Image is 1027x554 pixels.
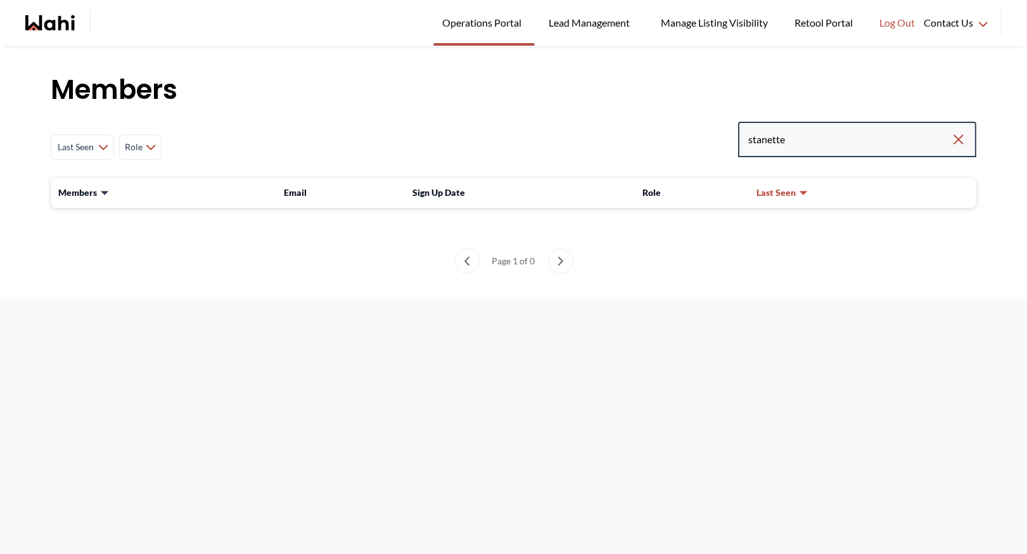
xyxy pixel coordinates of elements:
span: Lead Management [549,15,634,31]
button: Last Seen [756,186,808,199]
span: Role [125,136,143,158]
button: Clear search [951,128,966,151]
button: next page [548,248,573,274]
span: Email [284,187,307,198]
a: Wahi homepage [25,15,75,30]
span: Members [58,186,97,199]
nav: Members List pagination [51,248,976,274]
div: Page 1 of 0 [487,248,540,274]
span: Last Seen [56,136,96,158]
span: Sign Up Date [412,187,465,198]
h1: Members [51,71,976,109]
span: Last Seen [756,186,796,199]
span: Retool Portal [794,15,857,31]
input: Search input [748,128,951,151]
span: Log Out [879,15,915,31]
span: Operations Portal [442,15,526,31]
button: Members [58,186,110,199]
span: Manage Listing Visibility [657,15,772,31]
button: previous page [454,248,480,274]
span: Role [642,187,661,198]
